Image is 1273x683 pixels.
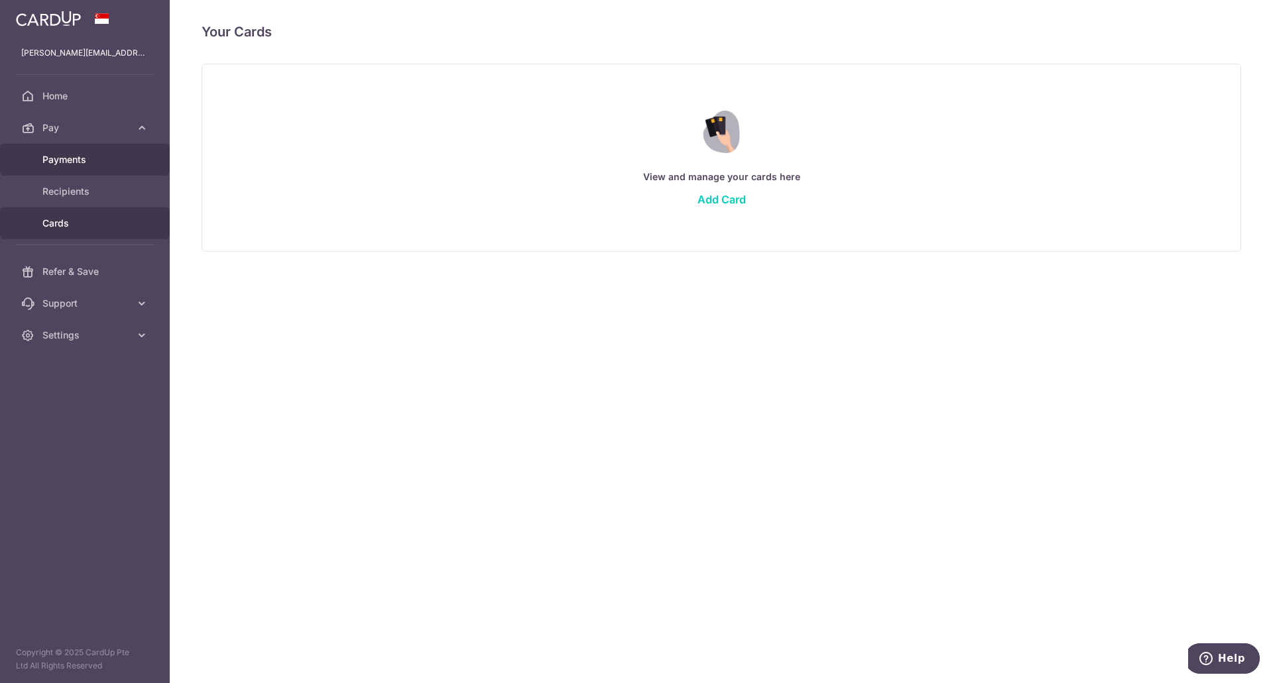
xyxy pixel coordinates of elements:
iframe: Opens a widget where you can find more information [1188,643,1260,676]
h4: Your Cards [202,21,272,42]
span: Recipients [42,185,130,198]
span: Pay [42,121,130,134]
span: Payments [42,153,130,166]
span: Support [42,297,130,310]
p: [PERSON_NAME][EMAIL_ADDRESS][DOMAIN_NAME] [21,46,149,60]
p: View and manage your cards here [229,169,1214,185]
span: Home [42,89,130,103]
img: CardUp [16,11,81,26]
span: Cards [42,217,130,230]
span: Help [30,9,57,21]
span: Settings [42,329,130,342]
span: Refer & Save [42,265,130,278]
a: Add Card [697,193,746,206]
img: Credit Card [693,111,749,153]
